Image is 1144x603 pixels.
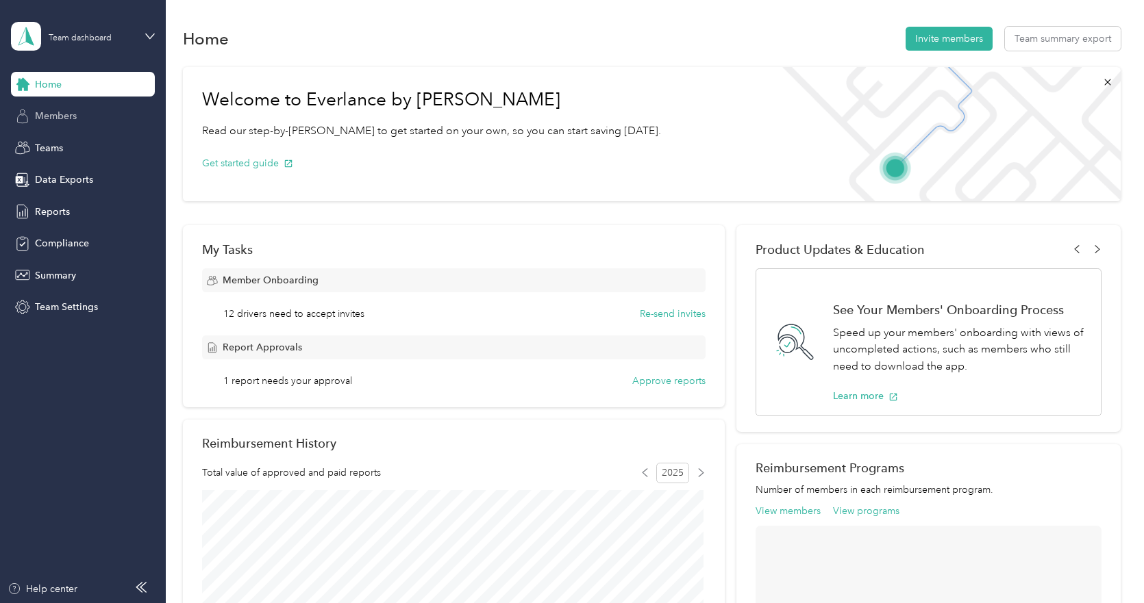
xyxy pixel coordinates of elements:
button: Approve reports [632,374,706,388]
button: View members [756,504,821,518]
span: Data Exports [35,172,93,187]
h1: Welcome to Everlance by [PERSON_NAME] [202,89,661,111]
span: Reports [35,205,70,219]
button: Help center [8,582,77,596]
div: Team dashboard [49,34,112,42]
span: Compliance [35,236,89,251]
span: Product Updates & Education [756,242,925,257]
span: 2025 [656,463,689,483]
span: Summary [35,268,76,283]
p: Number of members in each reimbursement program. [756,483,1101,497]
p: Speed up your members' onboarding with views of uncompleted actions, such as members who still ne... [833,324,1086,375]
span: 12 drivers need to accept invites [223,307,364,321]
button: Invite members [906,27,993,51]
button: Get started guide [202,156,293,170]
h1: See Your Members' Onboarding Process [833,303,1086,317]
span: Team Settings [35,300,98,314]
button: View programs [833,504,899,518]
iframe: Everlance-gr Chat Button Frame [1067,526,1144,603]
span: Member Onboarding [223,273,319,287]
span: Total value of approved and paid reports [202,465,381,480]
button: Re-send invites [640,307,706,321]
button: Team summary export [1005,27,1121,51]
img: Welcome to everlance [769,67,1120,201]
span: Members [35,109,77,123]
p: Read our step-by-[PERSON_NAME] to get started on your own, so you can start saving [DATE]. [202,123,661,140]
div: My Tasks [202,242,706,257]
h2: Reimbursement Programs [756,461,1101,475]
button: Learn more [833,389,898,403]
span: Report Approvals [223,340,302,355]
h1: Home [183,31,229,46]
span: 1 report needs your approval [223,374,352,388]
span: Teams [35,141,63,155]
span: Home [35,77,62,92]
h2: Reimbursement History [202,436,336,450]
